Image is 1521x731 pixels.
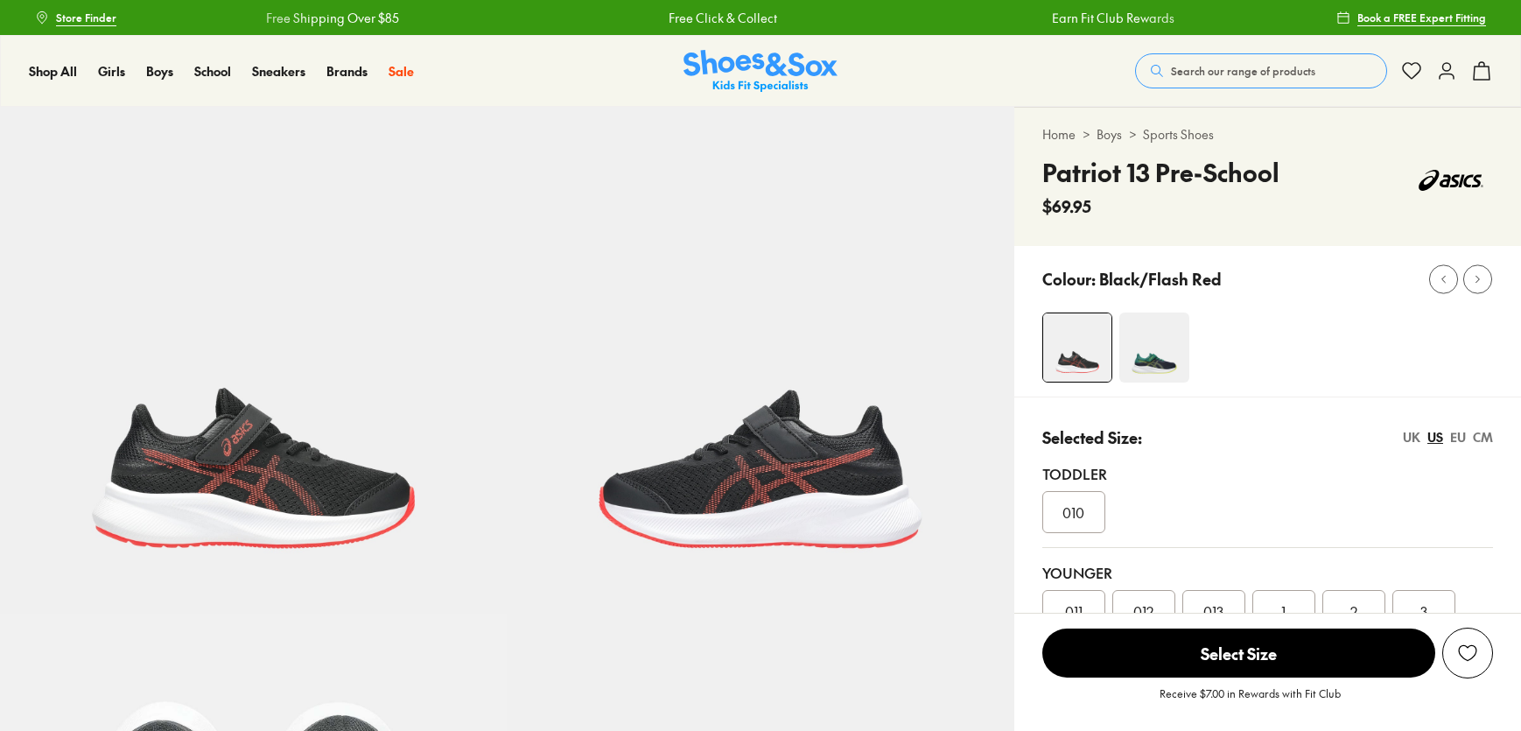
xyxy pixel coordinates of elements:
[252,62,305,80] span: Sneakers
[1427,428,1443,446] div: US
[1160,685,1341,717] p: Receive $7.00 in Rewards with Fit Club
[146,62,173,80] span: Boys
[98,62,125,80] span: Girls
[1042,463,1493,484] div: Toddler
[1403,428,1420,446] div: UK
[1171,63,1315,79] span: Search our range of products
[1442,628,1493,678] button: Add to Wishlist
[194,62,231,81] a: School
[683,50,838,93] img: SNS_Logo_Responsive.svg
[1097,125,1122,144] a: Boys
[146,62,173,81] a: Boys
[1409,154,1493,207] img: Vendor logo
[1450,428,1466,446] div: EU
[1420,601,1427,622] span: 3
[1042,267,1096,291] p: Colour:
[326,62,368,80] span: Brands
[1099,267,1222,291] p: Black/Flash Red
[35,2,116,33] a: Store Finder
[667,9,775,27] a: Free Click & Collect
[1042,562,1493,583] div: Younger
[1042,194,1091,218] span: $69.95
[1473,428,1493,446] div: CM
[683,50,838,93] a: Shoes & Sox
[1203,601,1223,622] span: 013
[1135,53,1387,88] button: Search our range of products
[29,62,77,80] span: Shop All
[1042,154,1279,191] h4: Patriot 13 Pre-School
[1042,425,1142,449] p: Selected Size:
[1042,628,1435,678] button: Select Size
[1043,313,1111,382] img: 4-548348_1
[507,107,1013,614] img: 5-548349_1
[389,62,414,80] span: Sale
[1133,601,1153,622] span: 012
[1062,502,1084,523] span: 010
[1350,601,1357,622] span: 2
[1042,125,1076,144] a: Home
[264,9,397,27] a: Free Shipping Over $85
[1119,313,1189,383] img: 4-548354_1
[1065,601,1083,622] span: 011
[29,62,77,81] a: Shop All
[389,62,414,81] a: Sale
[326,62,368,81] a: Brands
[1281,601,1286,622] span: 1
[194,62,231,80] span: School
[1050,9,1173,27] a: Earn Fit Club Rewards
[98,62,125,81] a: Girls
[56,10,116,25] span: Store Finder
[1336,2,1486,33] a: Book a FREE Expert Fitting
[1357,10,1486,25] span: Book a FREE Expert Fitting
[252,62,305,81] a: Sneakers
[1143,125,1214,144] a: Sports Shoes
[1042,125,1493,144] div: > >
